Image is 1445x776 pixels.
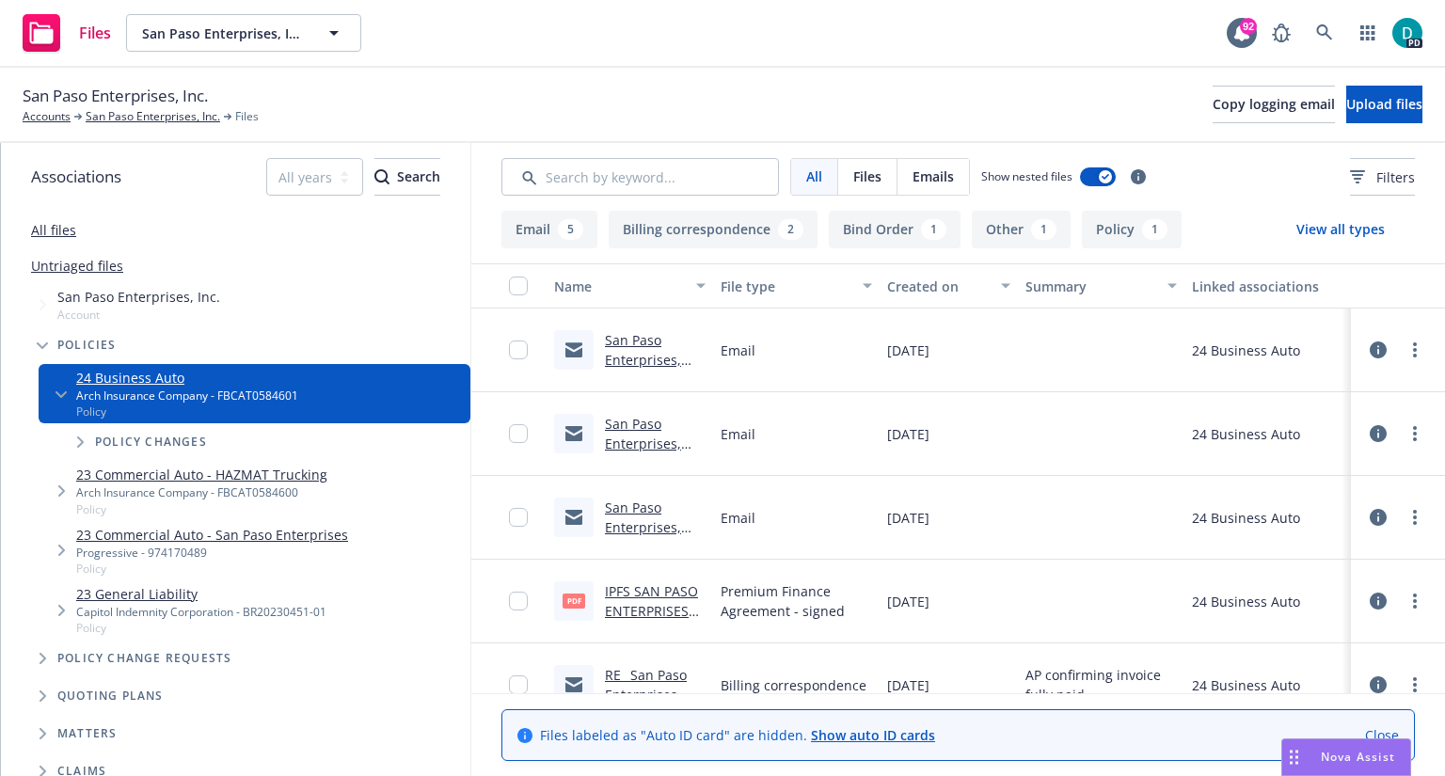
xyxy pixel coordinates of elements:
[76,388,298,404] div: Arch Insurance Company - FBCAT0584601
[1346,86,1422,123] button: Upload files
[806,166,822,186] span: All
[554,277,685,296] div: Name
[1404,506,1426,529] a: more
[57,307,220,323] span: Account
[31,165,121,189] span: Associations
[1018,263,1184,309] button: Summary
[57,653,231,664] span: Policy change requests
[887,424,929,444] span: [DATE]
[1192,340,1300,360] div: 24 Business Auto
[1025,665,1177,705] span: AP confirming invoice fully paid
[721,508,755,528] span: Email
[972,211,1071,248] button: Other
[509,424,528,443] input: Toggle Row Selected
[1192,424,1300,444] div: 24 Business Auto
[1031,219,1056,240] div: 1
[1404,590,1426,612] a: more
[76,465,327,484] a: 23 Commercial Auto - HAZMAT Trucking
[887,277,990,296] div: Created on
[1082,211,1182,248] button: Policy
[887,675,929,695] span: [DATE]
[76,368,298,388] a: 24 Business Auto
[605,415,703,571] a: San Paso Enterprises, Inc_24-25_Business Auto_Notice of Intent to Cancellation eff [DATE]
[76,604,326,620] div: Capitol Indemnity Corporation - BR20230451-01
[887,340,929,360] span: [DATE]
[509,340,528,359] input: Toggle Row Selected
[811,726,935,744] a: Show auto ID cards
[605,582,702,738] a: IPFS SAN PASO ENTERPRISES 2024 NOTICE OF ACCEPTANCE AND OF ASSIGNMENT.pdf
[887,508,929,528] span: [DATE]
[57,728,117,739] span: Matters
[1192,592,1300,611] div: 24 Business Auto
[1213,95,1335,113] span: Copy logging email
[76,484,327,500] div: Arch Insurance Company - FBCAT0584600
[1349,14,1387,52] a: Switch app
[76,501,327,517] span: Policy
[1266,211,1415,248] button: View all types
[1282,739,1306,775] div: Drag to move
[547,263,713,309] button: Name
[76,620,326,636] span: Policy
[1404,422,1426,445] a: more
[721,581,872,621] span: Premium Finance Agreement - signed
[126,14,361,52] button: San Paso Enterprises, Inc.
[509,277,528,295] input: Select all
[1404,673,1426,696] a: more
[76,404,298,420] span: Policy
[15,7,119,59] a: Files
[76,561,348,577] span: Policy
[605,331,703,487] a: San Paso Enterprises, Inc_24-25_Business Auto_Notice of Intent to Cancellation eff [DATE]
[853,166,881,186] span: Files
[23,84,208,108] span: San Paso Enterprises, Inc.
[1365,725,1399,745] a: Close
[721,340,755,360] span: Email
[509,592,528,610] input: Toggle Row Selected
[1376,167,1415,187] span: Filters
[558,219,583,240] div: 5
[921,219,946,240] div: 1
[609,211,818,248] button: Billing correspondence
[57,287,220,307] span: San Paso Enterprises, Inc.
[23,108,71,125] a: Accounts
[721,675,866,695] span: Billing correspondence
[1213,86,1335,123] button: Copy logging email
[76,545,348,561] div: Progressive - 974170489
[1192,675,1300,695] div: 24 Business Auto
[1262,14,1300,52] a: Report a Bug
[1192,277,1343,296] div: Linked associations
[540,725,935,745] span: Files labeled as "Auto ID card" are hidden.
[1350,158,1415,196] button: Filters
[1240,18,1257,35] div: 92
[1025,277,1156,296] div: Summary
[76,584,326,604] a: 23 General Liability
[605,666,691,743] a: RE_ San Paso Enterprises_ Inc_ 6_376_80.msg
[31,221,76,239] a: All files
[57,340,117,351] span: Policies
[1392,18,1422,48] img: photo
[913,166,954,186] span: Emails
[778,219,803,240] div: 2
[1192,508,1300,528] div: 24 Business Auto
[721,424,755,444] span: Email
[509,508,528,527] input: Toggle Row Selected
[86,108,220,125] a: San Paso Enterprises, Inc.
[1281,738,1411,776] button: Nova Assist
[887,592,929,611] span: [DATE]
[1306,14,1343,52] a: Search
[501,158,779,196] input: Search by keyword...
[95,436,207,448] span: Policy changes
[509,675,528,694] input: Toggle Row Selected
[374,159,440,195] div: Search
[563,594,585,608] span: pdf
[374,158,440,196] button: SearchSearch
[142,24,305,43] span: San Paso Enterprises, Inc.
[57,690,164,702] span: Quoting plans
[76,525,348,545] a: 23 Commercial Auto - San Paso Enterprises
[1321,749,1395,765] span: Nova Assist
[31,256,123,276] a: Untriaged files
[235,108,259,125] span: Files
[1350,167,1415,187] span: Filters
[605,499,703,655] a: San Paso Enterprises, Inc_24-25_Business Auto_Notice of Intent to Cancellation eff [DATE]
[981,168,1072,184] span: Show nested files
[501,211,597,248] button: Email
